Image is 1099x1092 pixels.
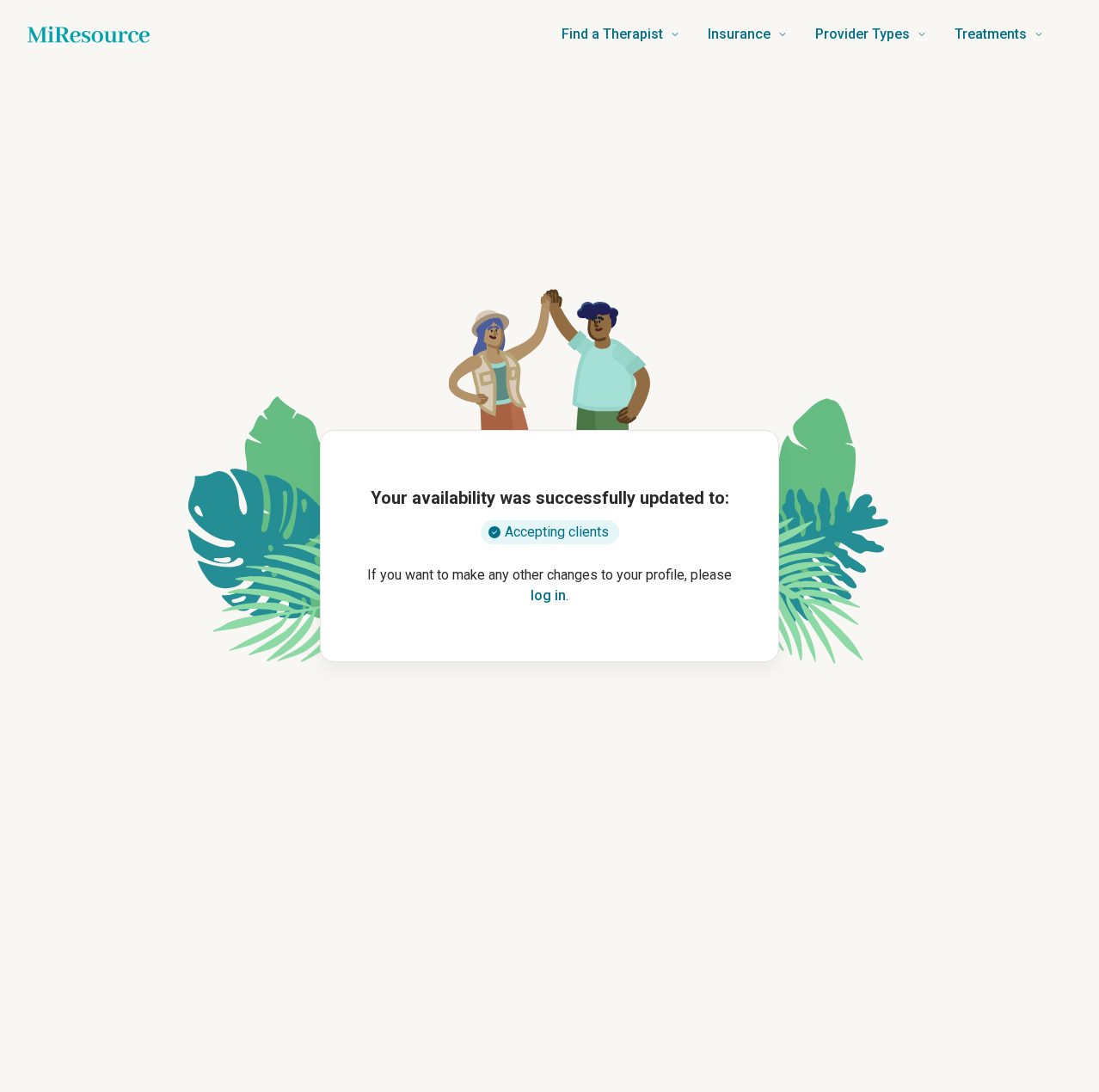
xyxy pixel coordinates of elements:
[955,22,1027,46] span: Treatments
[531,586,566,606] button: log in
[481,520,619,544] div: Accepting clients
[708,22,771,46] span: Insurance
[815,22,910,46] span: Provider Types
[562,22,663,46] span: Find a Therapist
[348,565,751,606] p: If you want to make any other changes to your profile, please .
[371,486,729,510] h1: Your availability was successfully updated to:
[28,17,150,52] a: Home page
